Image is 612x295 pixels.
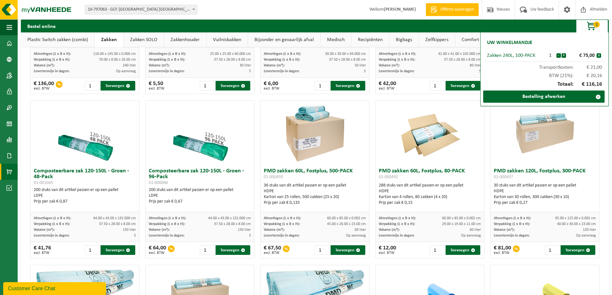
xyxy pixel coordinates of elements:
span: Op aanvraag [346,234,366,238]
span: € 20,16 [573,73,602,78]
input: 1 [430,245,445,255]
div: HDPE [494,188,596,194]
span: 95.00 x 125.00 x 0.002 cm [555,216,596,220]
a: Zakkenhouder [164,32,206,47]
div: € 12,00 [379,245,396,255]
span: Volume (m³): [379,64,400,67]
span: Volume (m³): [494,228,515,232]
span: 10-797063 - GO! ATHENEUM DENDERMONDE - DENDERMONDE [85,5,197,14]
div: € 41,76 [34,245,51,255]
span: excl. BTW [34,87,54,91]
input: 1 [85,81,100,91]
span: Levertermijn in dagen: [494,234,529,238]
a: Zakken [95,32,123,47]
div: € 42,00 [379,81,396,91]
div: Totaal: [484,78,605,91]
span: excl. BTW [149,87,164,91]
span: Volume (m³): [34,228,55,232]
span: Op aanvraag [461,234,481,238]
span: excl. BTW [379,251,396,255]
button: Toevoegen [561,245,595,255]
span: 120 liter [583,228,596,232]
span: 30.00 x 30.00 x 94.000 cm [325,52,366,56]
button: - [556,53,561,58]
span: excl. BTW [149,251,166,255]
button: Toevoegen [446,81,480,91]
iframe: chat widget [3,281,107,295]
span: Afmetingen (L x B x H): [264,216,301,220]
a: Medisch [321,32,351,47]
div: Prijs per zak € 0,135 [264,200,366,206]
div: € 6,00 [264,81,279,91]
a: Bijzonder en gevaarlijk afval [248,32,320,47]
span: Volume (m³): [34,64,55,67]
span: Verpakking (L x B x H): [34,222,70,226]
span: Verpakking (L x B x H): [264,222,300,226]
img: 01-000497 [513,101,577,165]
h3: PMD zakken 120L, Fostplus, 300-PACK [494,168,596,181]
span: 01-000686 [149,180,168,185]
span: Levertermijn in dagen: [149,69,184,73]
span: Afmetingen (L x B x H): [149,52,186,56]
span: Levertermijn in dagen: [34,234,69,238]
span: 5 [249,234,251,238]
input: 1 [545,245,560,255]
span: Levertermijn in dagen: [34,69,69,73]
a: Plastic Switch zakken (combi) [21,32,94,47]
span: Volume (m³): [264,64,285,67]
div: 30 stuks van dit artikel passen er op een pallet [494,183,596,206]
span: Levertermijn in dagen: [264,69,299,73]
span: 29.00 x 19.00 x 11.00 cm [442,222,481,226]
span: Levertermijn in dagen: [379,234,414,238]
span: 44.00 x 43.00 x 132.000 cm [93,216,136,220]
h3: PMD zakken 60L, Fostplus, 80-PACK [379,168,481,181]
img: 01-001045 [53,101,117,165]
span: 37.50 x 28.00 x 8.00 cm [444,58,481,62]
span: € 21,00 [573,65,602,70]
a: Recipiënten [351,32,389,47]
span: Verpakking (L x B x H): [149,222,185,226]
span: Levertermijn in dagen: [149,234,184,238]
div: 36 stuks van dit artikel passen er op een pallet [264,183,366,206]
div: 1 [545,53,556,58]
div: Zakken 240L, 100-PACK [487,53,545,58]
button: Toevoegen [331,81,365,91]
div: 200 stuks van dit artikel passen er op een pallet [149,187,251,204]
button: Toevoegen [216,245,250,255]
span: 01-000493 [264,175,283,179]
span: 5 [364,69,366,73]
div: Prijs per zak € 0,87 [34,199,136,204]
span: Afmetingen (L x B x H): [149,216,186,220]
div: Karton van 4 rollen, 80 zakken (4 x 20) [379,194,481,200]
span: 01-000497 [494,175,513,179]
input: 1 [430,81,445,91]
button: Toevoegen [446,245,480,255]
span: excl. BTW [34,251,51,255]
div: BTW (21%): [484,70,605,78]
span: 60.00 x 85.00 x 0.002 cm [442,216,481,220]
div: 288 stuks van dit artikel passen er op een pallet [379,183,481,206]
span: Verpakking (L x B x H): [264,58,300,62]
input: 1 [315,245,330,255]
div: 200 stuks van dit artikel passen er op een pallet [34,187,136,204]
img: 01-000493 [283,101,347,165]
a: Bigbags [389,32,419,47]
span: 116.00 x 145.00 x 0.000 cm [93,52,136,56]
span: 5 [249,69,251,73]
span: 60 liter [470,228,481,232]
h2: Bestel online [21,20,62,32]
a: Offerte aanvragen [426,3,479,16]
span: 37.50 x 28.00 x 8.00 cm [99,222,136,226]
a: Zakken SOLO [124,32,164,47]
span: 25.00 x 25.00 x 60.000 cm [210,52,251,56]
div: LDPE [34,193,136,199]
button: x [597,53,601,58]
input: 1 [200,245,215,255]
span: 40.00 x 30.00 x 23.00 cm [557,222,596,226]
span: Volume (m³): [149,64,170,67]
span: Afmetingen (L x B x H): [34,216,71,220]
div: Prijs per zak € 0,15 [379,200,481,206]
span: 30 liter [240,64,251,67]
span: 150 liter [238,228,251,232]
